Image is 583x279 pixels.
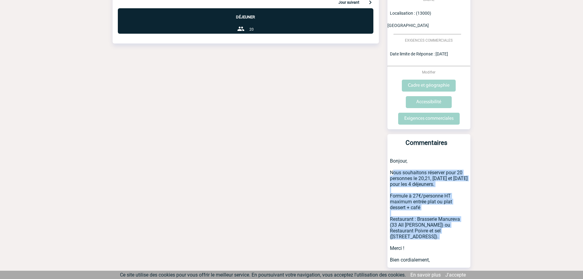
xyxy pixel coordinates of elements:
[398,113,460,125] input: Exigences commerciales
[237,25,245,32] img: group-24-px-b.png
[445,272,466,278] a: J'accepte
[390,51,448,56] span: Date limite de Réponse : [DATE]
[410,272,441,278] a: En savoir plus
[249,27,254,32] span: 20
[120,272,406,278] span: Ce site utilise des cookies pour vous offrir le meilleur service. En poursuivant votre navigation...
[338,0,359,6] p: Jour suivant
[118,8,373,19] p: Déjeuner
[402,80,456,92] input: Cadre et géographie
[405,38,453,43] span: EXIGENCES COMMERCIALES
[406,96,452,108] input: Accessibilité
[387,11,431,28] span: Localisation : (13000) [GEOGRAPHIC_DATA]
[390,139,463,152] h3: Commentaires
[387,152,470,268] p: Bonjour, Nous souhaitons réserver pour 20 personnes le 20,21, [DATE] et [DATE] pour les 4 déjeune...
[422,70,435,74] span: Modifier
